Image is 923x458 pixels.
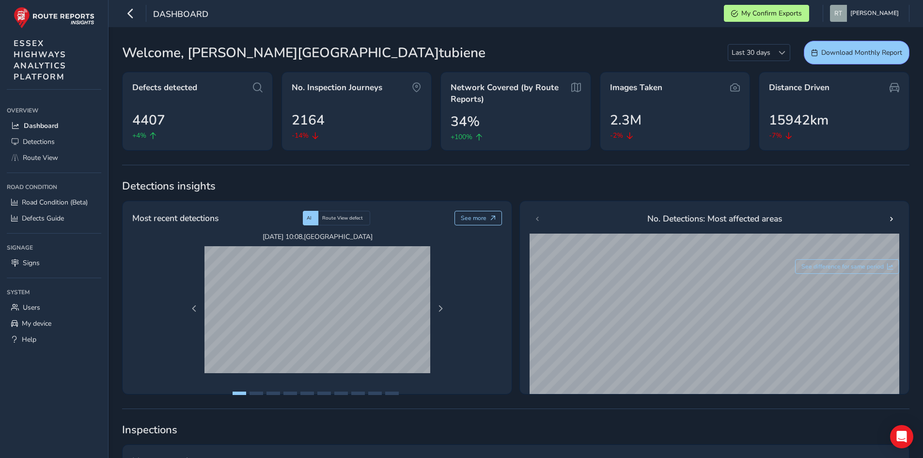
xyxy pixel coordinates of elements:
[830,5,847,22] img: diamond-layout
[292,82,382,94] span: No. Inspection Journeys
[283,392,297,395] button: Page 4
[122,43,485,63] span: Welcome, [PERSON_NAME][GEOGRAPHIC_DATA]tubiene
[300,392,314,395] button: Page 5
[821,48,902,57] span: Download Monthly Report
[7,150,101,166] a: Route View
[728,45,774,61] span: Last 30 days
[7,300,101,316] a: Users
[7,118,101,134] a: Dashboard
[23,303,40,312] span: Users
[451,82,568,105] span: Network Covered (by Route Reports)
[122,423,909,437] span: Inspections
[22,214,64,223] span: Defects Guide
[7,255,101,271] a: Signs
[250,392,263,395] button: Page 2
[14,7,94,29] img: rr logo
[233,392,246,395] button: Page 1
[7,240,101,255] div: Signage
[322,215,363,221] span: Route View defect
[22,335,36,344] span: Help
[7,210,101,226] a: Defects Guide
[7,332,101,347] a: Help
[317,392,331,395] button: Page 6
[204,232,430,241] span: [DATE] 10:08 , [GEOGRAPHIC_DATA]
[334,392,348,395] button: Page 7
[830,5,902,22] button: [PERSON_NAME]
[23,258,40,268] span: Signs
[307,215,312,221] span: AI
[7,134,101,150] a: Detections
[7,285,101,300] div: System
[890,425,913,448] div: Open Intercom Messenger
[132,110,165,130] span: 4407
[769,82,829,94] span: Distance Driven
[454,211,502,225] button: See more
[769,130,782,141] span: -7%
[24,121,58,130] span: Dashboard
[385,392,399,395] button: Page 10
[14,38,66,82] span: ESSEX HIGHWAYS ANALYTICS PLATFORM
[132,130,146,141] span: +4%
[303,211,318,225] div: AI
[647,212,782,225] span: No. Detections: Most affected areas
[610,130,623,141] span: -2%
[769,110,829,130] span: 15942km
[122,179,909,193] span: Detections insights
[801,263,884,270] span: See difference for same period
[741,9,802,18] span: My Confirm Exports
[318,211,370,225] div: Route View defect
[434,302,447,316] button: Next Page
[132,212,219,224] span: Most recent detections
[22,319,51,328] span: My device
[610,82,662,94] span: Images Taken
[7,180,101,194] div: Road Condition
[7,194,101,210] a: Road Condition (Beta)
[461,214,486,222] span: See more
[351,392,365,395] button: Page 8
[22,198,88,207] span: Road Condition (Beta)
[292,130,309,141] span: -14%
[451,132,472,142] span: +100%
[804,41,909,64] button: Download Monthly Report
[7,103,101,118] div: Overview
[7,316,101,332] a: My device
[724,5,809,22] button: My Confirm Exports
[850,5,899,22] span: [PERSON_NAME]
[795,259,900,274] button: See difference for same period
[23,137,55,146] span: Detections
[292,110,325,130] span: 2164
[266,392,280,395] button: Page 3
[132,82,197,94] span: Defects detected
[23,153,58,162] span: Route View
[153,8,208,22] span: Dashboard
[451,111,480,132] span: 34%
[188,302,201,316] button: Previous Page
[610,110,641,130] span: 2.3M
[368,392,382,395] button: Page 9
